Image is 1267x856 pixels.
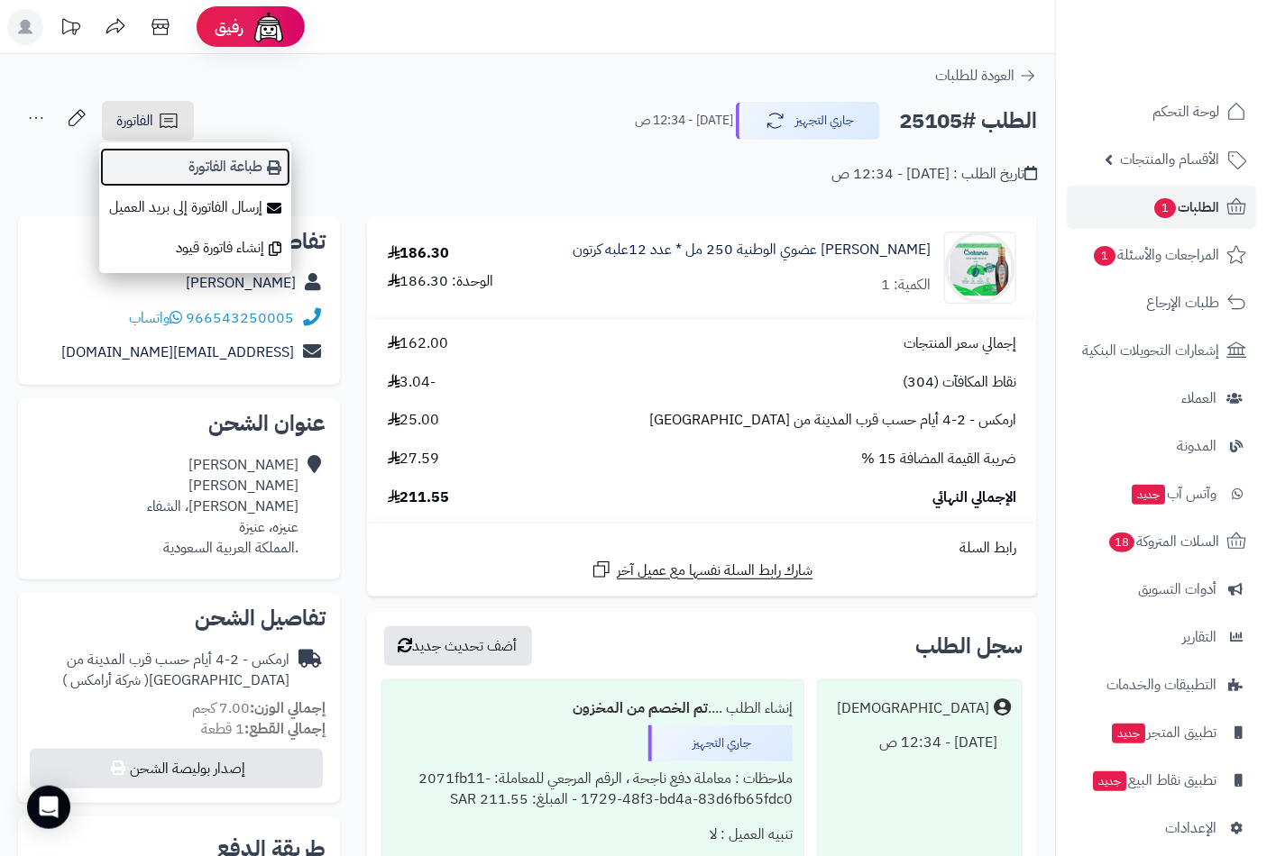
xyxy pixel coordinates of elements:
h2: الطلب #25105 [899,103,1037,140]
span: 211.55 [388,487,450,508]
span: الأقسام والمنتجات [1120,147,1219,172]
strong: إجمالي الوزن: [250,697,326,719]
div: الوحدة: 186.30 [388,271,494,292]
span: التقارير [1182,624,1217,650]
span: رفيق [215,16,243,38]
div: إنشاء الطلب .... [393,691,793,726]
a: المدونة [1067,424,1256,468]
span: وآتس آب [1130,481,1217,506]
small: [DATE] - 12:34 ص [635,112,733,130]
a: إشعارات التحويلات البنكية [1067,329,1256,372]
a: الفاتورة [102,101,194,141]
div: [DEMOGRAPHIC_DATA] [837,698,989,719]
span: 1 [1153,197,1177,219]
span: التطبيقات والخدمات [1106,672,1217,697]
a: تطبيق نقاط البيعجديد [1067,759,1256,802]
span: نقاط المكافآت (304) [903,372,1016,393]
a: التقارير [1067,615,1256,659]
a: الإعدادات [1067,806,1256,850]
span: لوحة التحكم [1152,99,1219,124]
img: 1742161437-%D8%B2%D9%8A%D8%AA%20%D8%B2%D9%8A%D8%AA%D9%88%D9%86%20%D8%A7%D9%84%D9%88%D8%B7%D9%86%D... [945,232,1015,304]
div: [PERSON_NAME] [PERSON_NAME] [PERSON_NAME]، الشفاء عنيزه، عنيزة .المملكة العربية السعودية [147,455,298,558]
span: -3.04 [388,372,436,393]
h2: عنوان الشحن [32,413,326,434]
button: أضف تحديث جديد [384,626,532,666]
span: الفاتورة [116,110,153,132]
a: التطبيقات والخدمات [1067,663,1256,706]
a: العملاء [1067,377,1256,420]
span: شارك رابط السلة نفسها مع عميل آخر [617,560,813,581]
a: لوحة التحكم [1067,90,1256,133]
a: المراجعات والأسئلة1 [1067,233,1256,277]
span: ( شركة أرامكس ) [62,669,149,691]
span: 162.00 [388,333,449,354]
a: وآتس آبجديد [1067,472,1256,515]
a: [PERSON_NAME] [186,272,296,294]
span: ضريبة القيمة المضافة 15 % [861,449,1016,469]
div: Open Intercom Messenger [27,786,70,829]
span: جديد [1132,485,1165,505]
div: تاريخ الطلب : [DATE] - 12:34 ص [831,164,1037,185]
span: 18 [1108,532,1136,553]
h2: تفاصيل الشحن [32,607,326,629]
span: إجمالي سعر المنتجات [904,333,1016,354]
span: السلات المتروكة [1107,529,1219,554]
a: العودة للطلبات [935,65,1037,87]
a: تطبيق المتجرجديد [1067,711,1256,754]
span: الإعدادات [1165,815,1217,841]
a: تحديثات المنصة [48,9,93,50]
a: 966543250005 [186,307,294,329]
span: جديد [1112,724,1145,743]
a: طلبات الإرجاع [1067,281,1256,324]
div: جاري التجهيز [648,725,793,761]
span: تطبيق نقاط البيع [1091,768,1217,793]
img: ai-face.png [251,9,287,45]
button: إصدار بوليصة الشحن [30,749,323,788]
strong: إجمالي القطع: [244,718,326,740]
span: ارمكس - 2-4 أيام حسب قرب المدينة من [GEOGRAPHIC_DATA] [649,410,1016,431]
small: 1 قطعة [201,718,326,740]
div: تنبيه العميل : لا [393,817,793,852]
span: الطلبات [1152,195,1219,220]
a: الطلبات1 [1067,186,1256,229]
span: الإجمالي النهائي [932,487,1016,508]
h3: سجل الطلب [915,635,1023,657]
a: واتساب [129,307,182,329]
a: إنشاء فاتورة قيود [99,228,291,269]
span: أدوات التسويق [1138,577,1217,602]
div: الكمية: 1 [881,275,931,296]
a: [PERSON_NAME] عضوي الوطنية 250 مل * عدد 12علبه كرتون [573,240,931,260]
a: طباعة الفاتورة [99,147,291,187]
a: السلات المتروكة18 [1067,520,1256,563]
span: العودة للطلبات [935,65,1015,87]
span: طلبات الإرجاع [1146,290,1219,315]
span: 1 [1093,245,1116,267]
span: جديد [1093,771,1126,791]
span: تطبيق المتجر [1110,720,1217,745]
a: أدوات التسويق [1067,568,1256,611]
span: 25.00 [388,410,440,431]
div: [DATE] - 12:34 ص [829,725,1011,760]
small: 7.00 كجم [192,697,326,719]
span: 27.59 [388,449,440,469]
b: تم الخصم من المخزون [573,697,708,719]
span: المدونة [1177,433,1217,459]
span: المراجعات والأسئلة [1092,242,1219,268]
button: جاري التجهيز [736,102,880,140]
div: 186.30 [388,243,450,264]
span: إشعارات التحويلات البنكية [1082,338,1219,363]
img: logo-2.png [1144,14,1250,51]
div: ملاحظات : معاملة دفع ناجحة ، الرقم المرجعي للمعاملة: 2071fb11-1729-48f3-bd4a-83d6fb65fdc0 - المبل... [393,761,793,817]
a: [EMAIL_ADDRESS][DOMAIN_NAME] [61,341,294,363]
a: إرسال الفاتورة إلى بريد العميل [99,187,291,228]
span: العملاء [1181,386,1217,411]
div: ارمكس - 2-4 أيام حسب قرب المدينة من [GEOGRAPHIC_DATA] [32,650,289,691]
a: شارك رابط السلة نفسها مع عميل آخر [591,559,813,581]
div: رابط السلة [374,538,1030,559]
h2: تفاصيل العميل [32,231,326,252]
